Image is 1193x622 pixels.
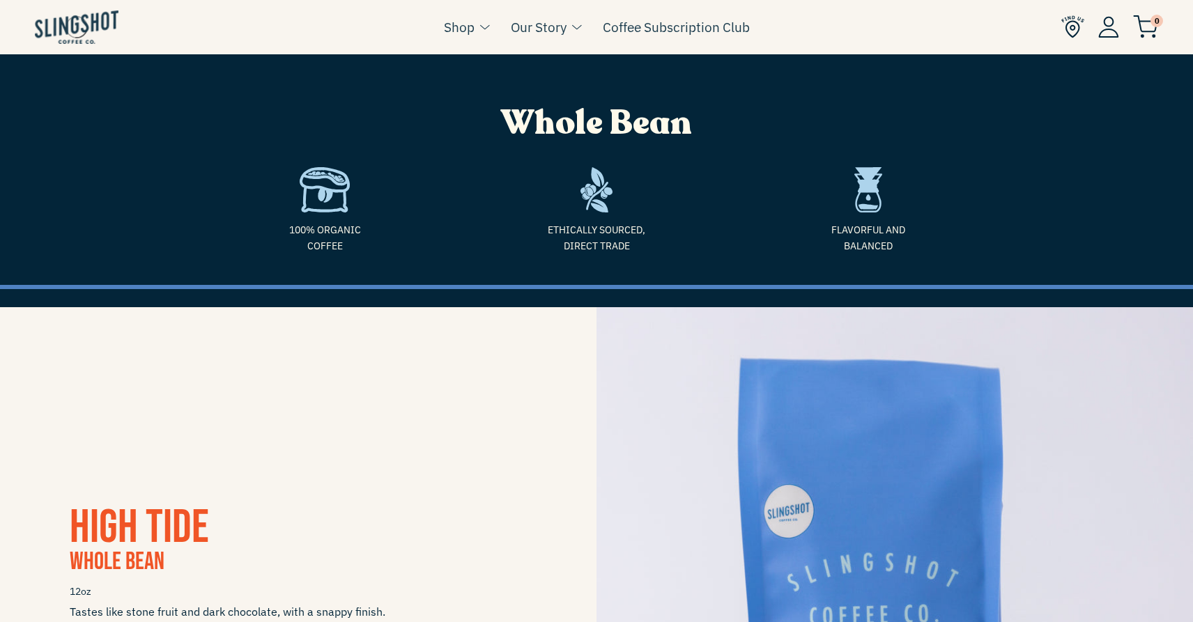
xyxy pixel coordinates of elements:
a: Our Story [511,17,567,38]
img: Find Us [1061,15,1084,38]
span: 12oz [70,580,527,604]
img: cart [1133,15,1158,38]
a: 0 [1133,18,1158,35]
span: Ethically Sourced, Direct Trade [471,222,722,254]
img: frame-1635784469962.svg [580,167,613,212]
img: Account [1098,16,1119,38]
a: High Tide [70,499,209,556]
span: 100% Organic Coffee [199,222,450,254]
span: Flavorful and Balanced [743,222,994,254]
a: Coffee Subscription Club [603,17,750,38]
img: coffee-1635975492010.svg [300,167,350,212]
a: Shop [444,17,475,38]
span: Whole Bean [501,100,692,146]
span: 0 [1150,15,1163,27]
span: Whole Bean [70,547,164,577]
img: drip-1635975560969.svg [854,167,882,212]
